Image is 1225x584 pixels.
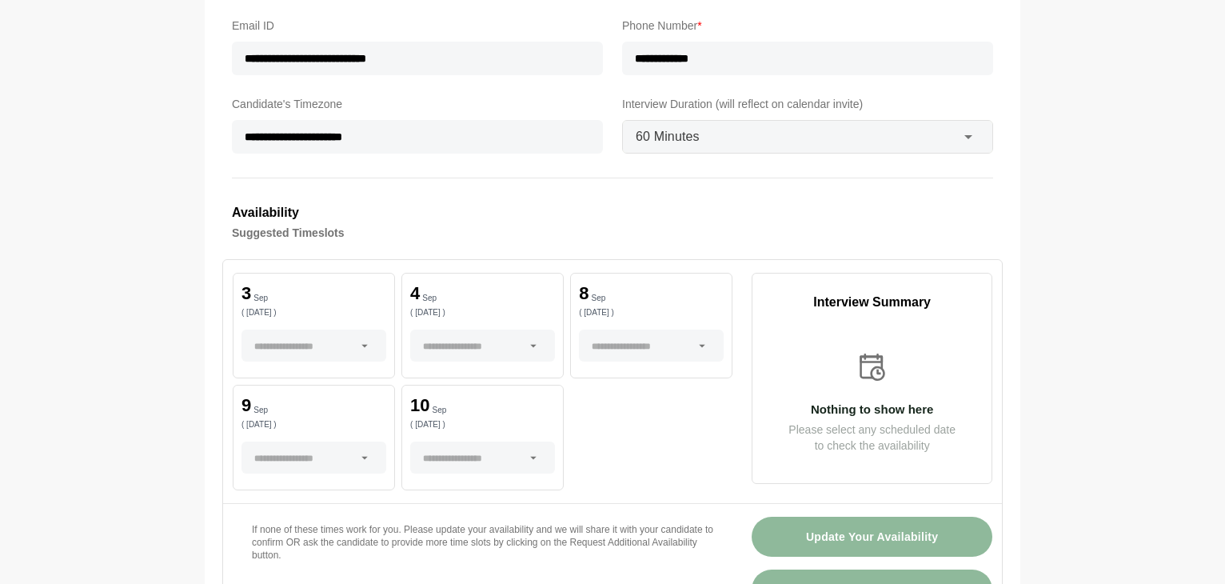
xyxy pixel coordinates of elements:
p: ( [DATE] ) [241,309,386,317]
span: 60 Minutes [636,126,700,147]
p: Sep [253,294,268,302]
label: Phone Number [622,16,993,35]
button: Update Your Availability [752,517,992,557]
p: ( [DATE] ) [241,421,386,429]
p: 8 [579,285,589,302]
p: Sep [422,294,437,302]
p: 10 [410,397,429,414]
img: calender [856,350,889,384]
p: ( [DATE] ) [579,309,724,317]
p: If none of these times work for you. Please update your availability and we will share it with yo... [252,523,713,562]
h3: Availability [232,202,993,223]
p: Sep [253,406,268,414]
p: Please select any scheduled date to check the availability [752,422,992,454]
label: Candidate's Timezone [232,94,603,114]
label: Interview Duration (will reflect on calendar invite) [622,94,993,114]
p: ( [DATE] ) [410,421,555,429]
p: ( [DATE] ) [410,309,555,317]
label: Email ID [232,16,603,35]
p: Nothing to show here [752,403,992,415]
p: Interview Summary [752,293,992,312]
p: 4 [410,285,420,302]
p: Sep [591,294,605,302]
p: 9 [241,397,251,414]
h4: Suggested Timeslots [232,223,993,242]
p: 3 [241,285,251,302]
p: Sep [433,406,447,414]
